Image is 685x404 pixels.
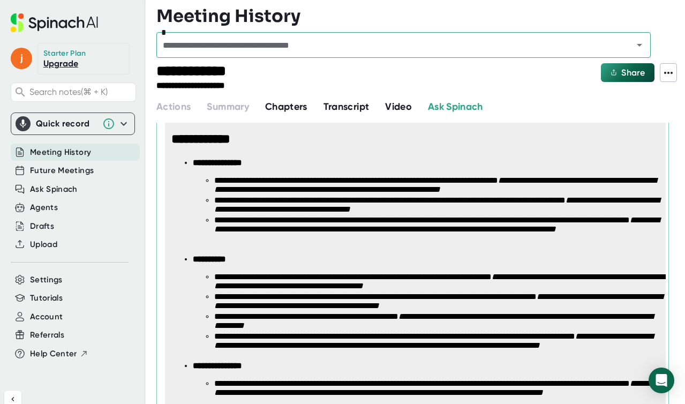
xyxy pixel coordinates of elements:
div: Open Intercom Messenger [649,368,674,393]
button: Transcript [323,100,370,114]
button: Settings [30,274,63,286]
span: Share [621,68,645,78]
button: Agents [30,201,58,214]
button: Referrals [30,329,64,341]
button: Ask Spinach [30,183,78,196]
span: Search notes (⌘ + K) [29,87,133,97]
span: Video [385,101,412,113]
span: Transcript [323,101,370,113]
button: Chapters [265,100,307,114]
button: Help Center [30,348,88,360]
button: Open [632,38,647,53]
span: Summary [207,101,249,113]
span: Actions [156,101,191,113]
a: Upgrade [43,58,78,69]
button: Upload [30,238,57,251]
button: Actions [156,100,191,114]
span: Help Center [30,348,77,360]
button: Meeting History [30,146,91,159]
button: Future Meetings [30,164,94,177]
span: Chapters [265,101,307,113]
button: Video [385,100,412,114]
h3: Meeting History [156,6,300,26]
button: Drafts [30,220,54,233]
button: Share [601,63,654,82]
div: Quick record [16,113,130,134]
button: Tutorials [30,292,63,304]
span: j [11,48,32,69]
button: Summary [207,100,249,114]
div: Quick record [36,118,97,129]
div: Starter Plan [43,49,86,58]
button: Ask Spinach [428,100,483,114]
button: Account [30,311,63,323]
span: Ask Spinach [428,101,483,113]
